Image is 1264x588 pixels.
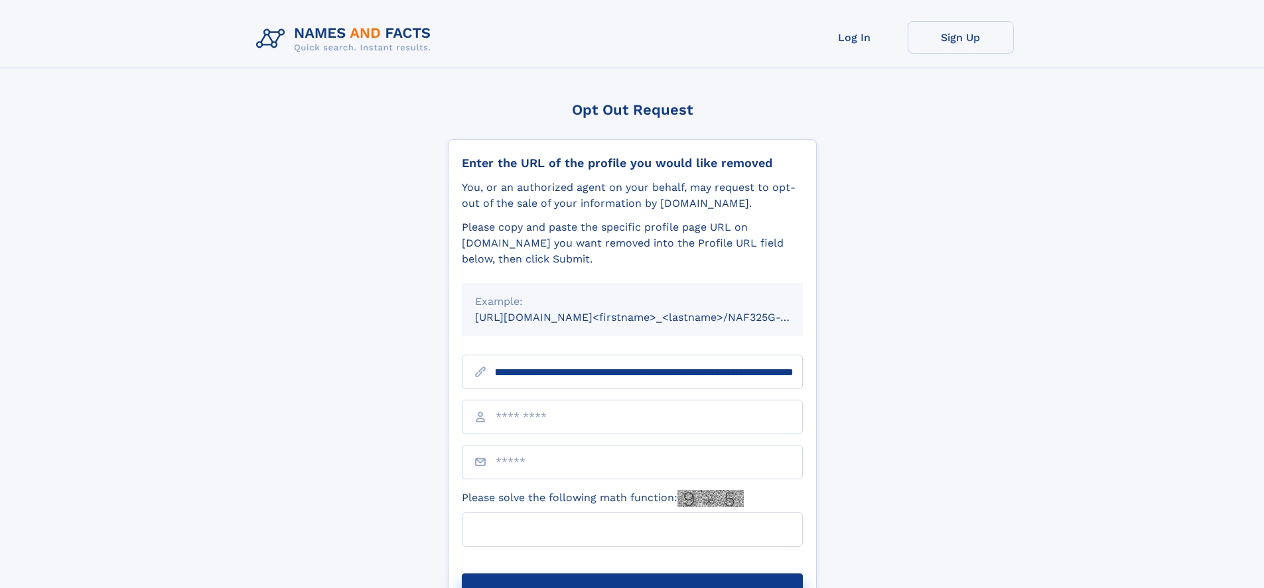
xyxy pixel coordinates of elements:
[462,156,803,170] div: Enter the URL of the profile you would like removed
[462,490,744,507] label: Please solve the following math function:
[908,21,1014,54] a: Sign Up
[462,180,803,211] div: You, or an authorized agent on your behalf, may request to opt-out of the sale of your informatio...
[462,219,803,267] div: Please copy and paste the specific profile page URL on [DOMAIN_NAME] you want removed into the Pr...
[251,21,442,57] img: Logo Names and Facts
[802,21,908,54] a: Log In
[475,311,828,323] small: [URL][DOMAIN_NAME]<firstname>_<lastname>/NAF325G-xxxxxxxx
[448,101,817,118] div: Opt Out Request
[475,294,790,310] div: Example:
